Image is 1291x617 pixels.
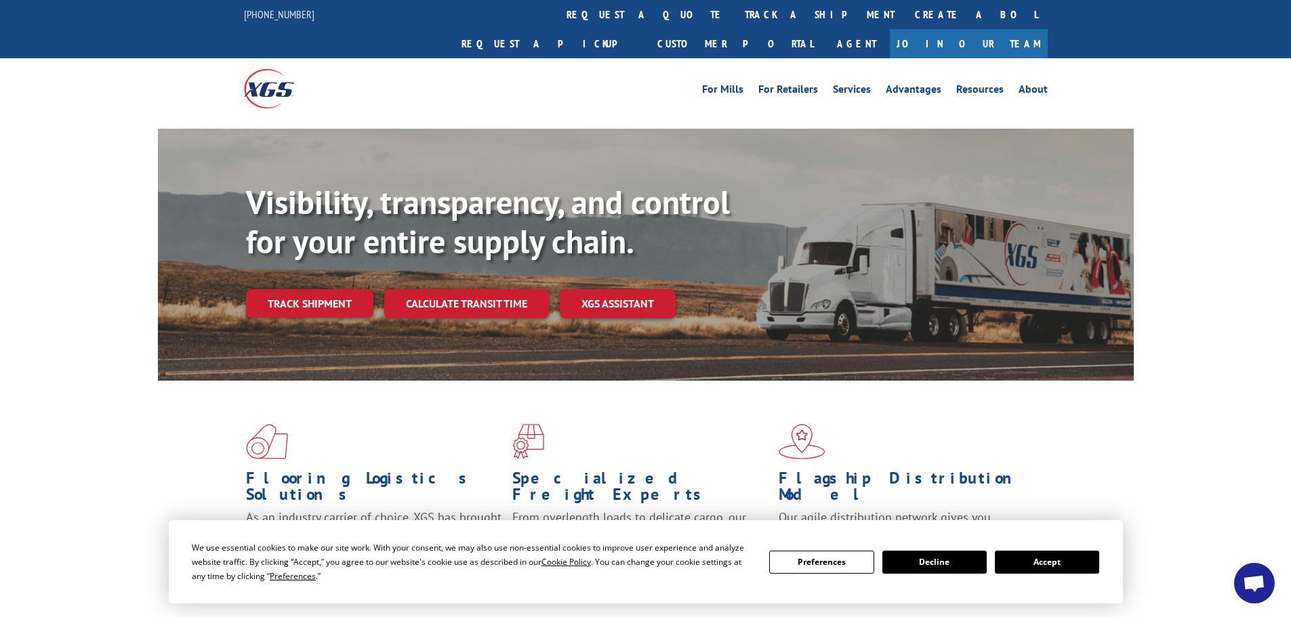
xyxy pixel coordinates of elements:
[779,509,1028,541] span: Our agile distribution network gives you nationwide inventory management on demand.
[823,29,890,58] a: Agent
[246,470,502,509] h1: Flooring Logistics Solutions
[192,540,753,583] div: We use essential cookies to make our site work. With your consent, we may also use non-essential ...
[956,84,1004,99] a: Resources
[246,181,730,262] b: Visibility, transparency, and control for your entire supply chain.
[702,84,743,99] a: For Mills
[647,29,823,58] a: Customer Portal
[384,289,549,318] a: Calculate transit time
[833,84,871,99] a: Services
[995,551,1099,574] button: Accept
[758,84,818,99] a: For Retailers
[779,424,825,459] img: xgs-icon-flagship-distribution-model-red
[512,424,544,459] img: xgs-icon-focused-on-flooring-red
[244,7,314,21] a: [PHONE_NUMBER]
[246,424,288,459] img: xgs-icon-total-supply-chain-intelligence-red
[779,470,1035,509] h1: Flagship Distribution Model
[882,551,987,574] button: Decline
[512,470,769,509] h1: Specialized Freight Experts
[541,556,591,568] span: Cookie Policy
[270,570,316,582] span: Preferences
[890,29,1048,58] a: Join Our Team
[246,509,501,557] span: As an industry carrier of choice, XGS has brought innovation and dedication to flooring logistics...
[1019,84,1048,99] a: About
[512,509,769,570] p: From overlength loads to delicate cargo, our experienced staff knows the best way to move your fr...
[451,29,647,58] a: Request a pickup
[560,289,676,318] a: XGS ASSISTANT
[169,520,1123,603] div: Cookie Consent Prompt
[769,551,874,574] button: Preferences
[246,289,373,318] a: Track shipment
[886,84,941,99] a: Advantages
[1234,563,1275,603] div: Open chat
